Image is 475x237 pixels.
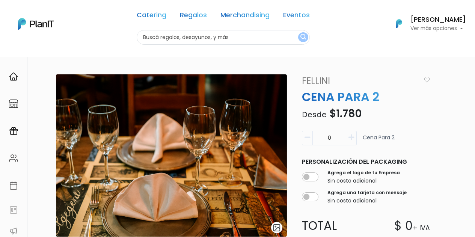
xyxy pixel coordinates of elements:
[9,181,18,190] img: calendar-87d922413cdce8b2cf7b7f5f62616a5cf9e4887200fb71536465627b3292af00.svg
[9,99,18,108] img: marketplace-4ceaa7011d94191e9ded77b95e3339b90024bf715f7c57f8cf31f2d8c509eaba.svg
[9,205,18,214] img: feedback-78b5a0c8f98aac82b08bfc38622c3050aee476f2c9584af64705fc4e61158814.svg
[180,12,207,21] a: Regalos
[300,34,306,41] img: search_button-432b6d5273f82d61273b3651a40e1bd1b912527efae98b1b7a1b2c0702e16a8d.svg
[18,18,54,30] img: PlanIt Logo
[273,223,281,232] img: gallery-light
[327,189,407,196] label: Agrega una tarjeta con mensaje
[327,169,400,176] label: Agrega el logo de tu Empresa
[363,134,395,148] p: Cena para 2
[56,74,287,237] img: ChatGPT_Image_24_jun_2025__17_42_51.png
[283,12,310,21] a: Eventos
[137,30,310,45] input: Buscá regalos, desayunos, y más
[329,106,362,121] span: $1.780
[413,223,430,233] p: + IVA
[391,15,407,32] img: PlanIt Logo
[327,177,400,185] p: Sin costo adicional
[9,127,18,136] img: campaigns-02234683943229c281be62815700db0a1741e53638e28bf9629b52c665b00959.svg
[302,157,430,166] p: Personalización del packaging
[297,74,423,88] a: Fellini
[327,197,407,205] p: Sin costo adicional
[302,109,327,120] span: Desde
[410,26,466,31] p: Ver más opciones
[137,12,166,21] a: Catering
[410,17,466,23] h6: [PERSON_NAME]
[297,88,434,106] p: CENA PARA 2
[297,217,366,235] p: Total
[386,14,466,33] button: PlanIt Logo [PERSON_NAME] Ver más opciones
[220,12,270,21] a: Merchandising
[394,217,413,235] p: $ 0
[9,154,18,163] img: people-662611757002400ad9ed0e3c099ab2801c6687ba6c219adb57efc949bc21e19d.svg
[9,226,18,235] img: partners-52edf745621dab592f3b2c58e3bca9d71375a7ef29c3b500c9f145b62cc070d4.svg
[424,77,430,83] img: heart_icon
[9,72,18,81] img: home-e721727adea9d79c4d83392d1f703f7f8bce08238fde08b1acbfd93340b81755.svg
